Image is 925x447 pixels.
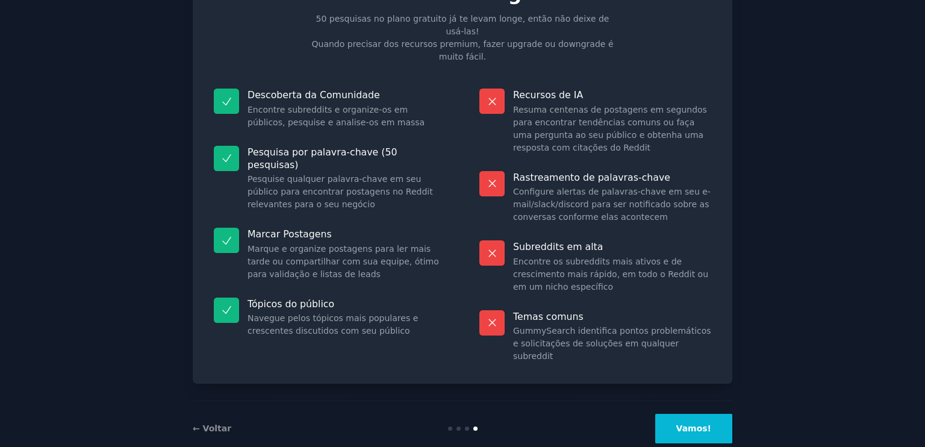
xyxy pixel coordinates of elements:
[248,146,397,170] font: Pesquisa por palavra-chave (50 pesquisas)
[248,174,433,209] font: Pesquise qualquer palavra-chave em seu público para encontrar postagens no Reddit relevantes para...
[513,89,583,101] font: Recursos de IA
[513,326,711,361] font: GummySearch identifica pontos problemáticos e solicitações de soluções em qualquer subreddit
[193,424,231,433] a: ← Voltar
[513,172,670,183] font: Rastreamento de palavras-chave
[248,298,334,310] font: Tópicos do público
[676,424,711,433] font: Vamos!
[513,241,603,252] font: Subreddits em alta
[248,105,425,127] font: Encontre subreddits e organize-os em públicos, pesquise e analise-os em massa
[513,311,584,322] font: Temas comuns
[312,39,614,61] font: Quando precisar dos recursos premium, fazer upgrade ou downgrade é muito fácil.
[513,257,708,292] font: Encontre os subreddits mais ativos e de crescimento mais rápido, em todo o Reddit ou em um nicho ...
[513,105,707,152] font: Resuma centenas de postagens em segundos para encontrar tendências comuns ou faça uma pergunta ao...
[513,187,711,222] font: Configure alertas de palavras-chave em seu e-mail/slack/discord para ser notificado sobre as conv...
[248,313,418,336] font: Navegue pelos tópicos mais populares e crescentes discutidos com seu público
[655,414,732,443] button: Vamos!
[248,244,439,279] font: Marque e organize postagens para ler mais tarde ou compartilhar com sua equipe, ótimo para valida...
[248,228,332,240] font: Marcar Postagens
[248,89,380,101] font: Descoberta da Comunidade
[316,14,609,36] font: 50 pesquisas no plano gratuito já te levam longe, então não deixe de usá-las!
